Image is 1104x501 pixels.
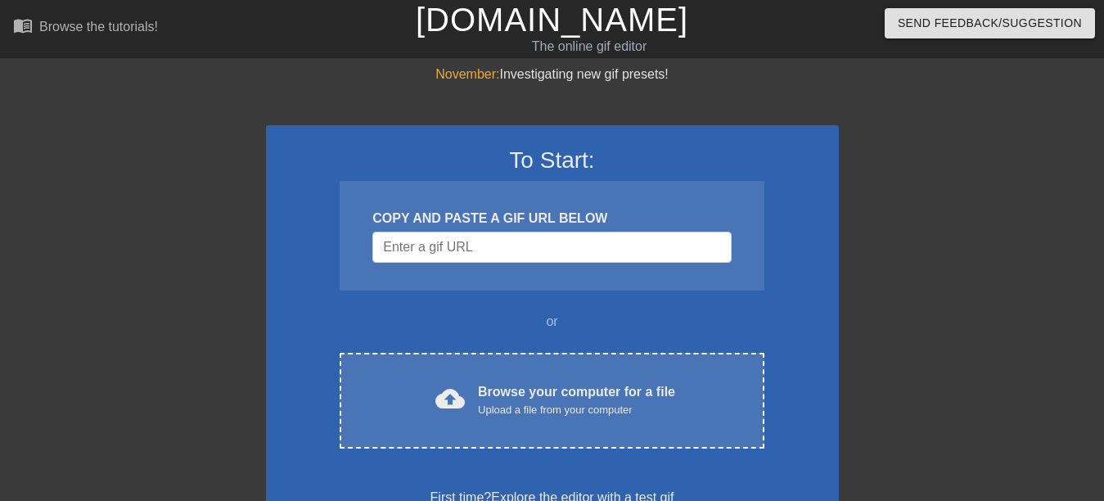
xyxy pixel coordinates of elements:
[885,8,1095,38] button: Send Feedback/Suggestion
[478,402,675,418] div: Upload a file from your computer
[287,147,818,174] h3: To Start:
[13,16,158,41] a: Browse the tutorials!
[13,16,33,35] span: menu_book
[372,209,731,228] div: COPY AND PASTE A GIF URL BELOW
[372,232,731,263] input: Username
[376,37,803,56] div: The online gif editor
[435,67,499,81] span: November:
[309,312,796,332] div: or
[898,13,1082,34] span: Send Feedback/Suggestion
[416,2,688,38] a: [DOMAIN_NAME]
[266,65,839,84] div: Investigating new gif presets!
[435,384,465,413] span: cloud_upload
[39,20,158,34] div: Browse the tutorials!
[478,382,675,418] div: Browse your computer for a file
